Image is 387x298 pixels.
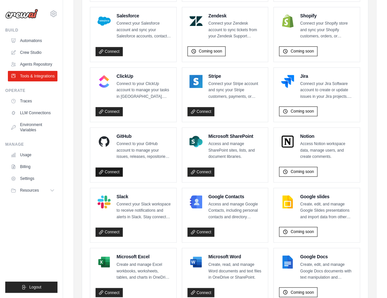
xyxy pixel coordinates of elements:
[300,253,355,260] h4: Google Docs
[117,20,171,40] p: Connect your Salesforce account and sync your Salesforce accounts, contacts, leads, or opportunit...
[281,14,294,28] img: Shopify Logo
[8,185,57,196] button: Resources
[208,81,263,100] p: Connect your Stripe account and sync your Stripe customers, payments, or products. Grow your busi...
[8,96,57,106] a: Traces
[96,107,123,116] a: Connect
[8,71,57,81] a: Tools & Integrations
[187,167,215,177] a: Connect
[208,133,263,139] h4: Microsoft SharePoint
[199,49,222,54] span: Coming soon
[208,261,263,281] p: Create, read, and manage Word documents and text files in OneDrive or SharePoint.
[97,195,111,208] img: Slack Logo
[8,119,57,135] a: Environment Variables
[300,201,355,221] p: Create, edit, and manage Google Slides presentations and import data from other sources.
[290,109,314,114] span: Coming soon
[187,288,215,297] a: Connect
[290,49,314,54] span: Coming soon
[189,195,203,208] img: Google Contacts Logo
[300,133,355,139] h4: Notion
[97,255,111,268] img: Microsoft Excel Logo
[97,75,111,88] img: ClickUp Logo
[5,142,57,147] div: Manage
[208,141,263,160] p: Access and manage SharePoint sites, lists, and document libraries.
[8,150,57,160] a: Usage
[189,75,203,88] img: Stripe Logo
[96,288,123,297] a: Connect
[5,9,38,19] img: Logo
[96,167,123,177] a: Connect
[300,20,355,40] p: Connect your Shopify store and sync your Shopify customers, orders, or products. Grow your busine...
[189,14,203,28] img: Zendesk Logo
[117,141,171,160] p: Connect to your GitHub account to manage your issues, releases, repositories, and more in GitHub....
[117,201,171,221] p: Connect your Slack workspace to receive notifications and alerts in Slack. Stay connected to impo...
[8,59,57,70] a: Agents Repository
[290,229,314,234] span: Coming soon
[97,135,111,148] img: GitHub Logo
[208,193,263,200] h4: Google Contacts
[117,81,171,100] p: Connect to your ClickUp account to manage your tasks in [GEOGRAPHIC_DATA]. Increase your team’s p...
[117,193,171,200] h4: Slack
[8,47,57,58] a: Crew Studio
[187,227,215,237] a: Connect
[281,75,294,88] img: Jira Logo
[8,108,57,118] a: LLM Connections
[8,173,57,184] a: Settings
[117,73,171,79] h4: ClickUp
[117,133,171,139] h4: GitHub
[8,35,57,46] a: Automations
[354,266,387,298] div: Widget de chat
[281,255,294,268] img: Google Docs Logo
[300,261,355,281] p: Create, edit, and manage Google Docs documents with text manipulation and formatting.
[208,73,263,79] h4: Stripe
[117,253,171,260] h4: Microsoft Excel
[290,169,314,174] span: Coming soon
[29,285,41,290] span: Logout
[281,135,294,148] img: Notion Logo
[117,12,171,19] h4: Salesforce
[354,266,387,298] iframe: Chat Widget
[208,201,263,221] p: Access and manage Google Contacts, including personal contacts and directory information.
[300,141,355,160] p: Access Notion workspace data, manage users, and create comments.
[281,195,294,208] img: Google slides Logo
[5,88,57,93] div: Operate
[8,161,57,172] a: Billing
[96,47,123,56] a: Connect
[187,107,215,116] a: Connect
[290,289,314,295] span: Coming soon
[300,12,355,19] h4: Shopify
[5,282,57,293] button: Logout
[97,14,111,28] img: Salesforce Logo
[189,135,203,148] img: Microsoft SharePoint Logo
[300,81,355,100] p: Connect your Jira Software account to create or update issues in your Jira projects. Increase you...
[96,227,123,237] a: Connect
[117,261,171,281] p: Create and manage Excel workbooks, worksheets, tables, and charts in OneDrive or SharePoint.
[300,193,355,200] h4: Google slides
[208,12,263,19] h4: Zendesk
[189,255,203,268] img: Microsoft Word Logo
[5,28,57,33] div: Build
[208,20,263,40] p: Connect your Zendesk account to sync tickets from your Zendesk Support account. Enable your suppo...
[300,73,355,79] h4: Jira
[20,188,39,193] span: Resources
[208,253,263,260] h4: Microsoft Word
